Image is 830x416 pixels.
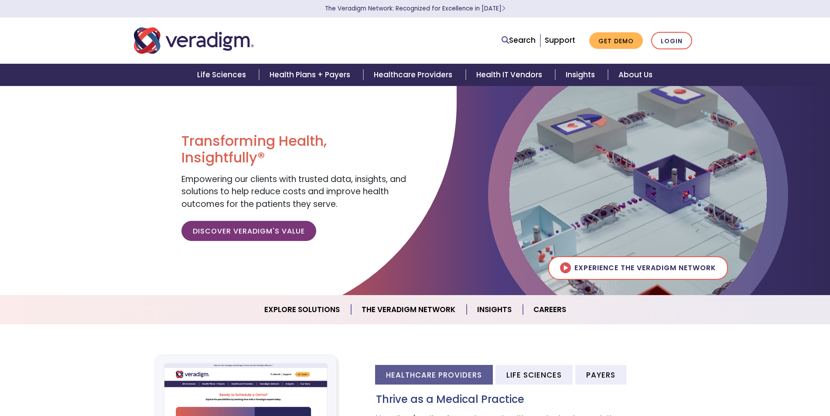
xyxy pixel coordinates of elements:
[651,32,692,50] a: Login
[466,64,555,86] a: Health IT Vendors
[181,221,316,241] a: Discover Veradigm's Value
[351,299,467,321] a: The Veradigm Network
[187,64,259,86] a: Life Sciences
[575,365,626,385] li: Payers
[375,365,493,385] li: Healthcare Providers
[495,365,573,385] li: Life Sciences
[589,32,643,49] a: Get Demo
[502,34,536,46] a: Search
[502,4,506,13] span: Learn More
[181,173,406,210] span: Empowering our clients with trusted data, insights, and solutions to help reduce costs and improv...
[134,26,254,55] img: Veradigm logo
[467,299,523,321] a: Insights
[555,64,608,86] a: Insights
[259,64,363,86] a: Health Plans + Payers
[181,133,408,166] h1: Transforming Health, Insightfully®
[608,64,663,86] a: About Us
[523,299,577,321] a: Careers
[376,393,697,406] h3: Thrive as a Medical Practice
[254,299,351,321] a: Explore Solutions
[363,64,465,86] a: Healthcare Providers
[545,35,575,45] a: Support
[325,4,506,13] a: The Veradigm Network: Recognized for Excellence in [DATE]Learn More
